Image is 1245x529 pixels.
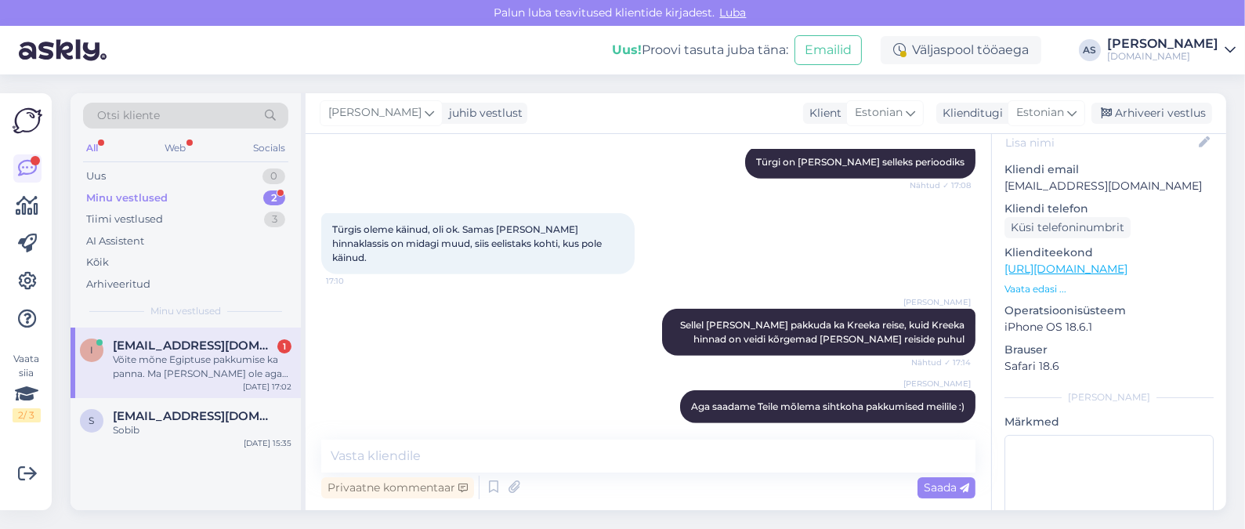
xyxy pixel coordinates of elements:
[244,437,291,449] div: [DATE] 15:35
[83,138,101,158] div: All
[1107,38,1236,63] a: [PERSON_NAME][DOMAIN_NAME]
[903,378,971,390] span: [PERSON_NAME]
[1004,319,1214,335] p: iPhone OS 18.6.1
[86,277,150,292] div: Arhiveeritud
[321,477,474,498] div: Privaatne kommentaar
[250,138,288,158] div: Socials
[262,168,285,184] div: 0
[13,352,41,422] div: Vaata siia
[691,400,965,412] span: Aga saadame Teile mõlema sihtkoha pakkumised meilile :)
[86,168,106,184] div: Uus
[1107,50,1218,63] div: [DOMAIN_NAME]
[1005,134,1196,151] input: Lisa nimi
[910,179,971,191] span: Nähtud ✓ 17:08
[86,212,163,227] div: Tiimi vestlused
[86,234,144,249] div: AI Assistent
[794,35,862,65] button: Emailid
[1016,104,1064,121] span: Estonian
[903,296,971,308] span: [PERSON_NAME]
[89,415,95,426] span: s
[326,275,385,287] span: 17:10
[90,344,93,356] span: i
[150,304,221,318] span: Minu vestlused
[881,36,1041,64] div: Väljaspool tööaega
[113,353,291,381] div: Võite mõne Egiptuse pakkumise ka panna. Ma [PERSON_NAME] ole aga lõpuks hinna kvaliteedi suhe mak...
[113,339,276,353] span: indrek.majas@gmail.com
[1004,262,1127,276] a: [URL][DOMAIN_NAME]
[443,105,523,121] div: juhib vestlust
[803,105,841,121] div: Klient
[1079,39,1101,61] div: AS
[924,480,969,495] span: Saada
[855,104,903,121] span: Estonian
[756,156,965,168] span: Türgi on [PERSON_NAME] selleks perioodiks
[680,319,967,345] span: Sellel [PERSON_NAME] pakkuda ka Kreeka reise, kuid Kreeka hinnad on veidi kõrgemad [PERSON_NAME] ...
[1004,282,1214,296] p: Vaata edasi ...
[162,138,190,158] div: Web
[263,190,285,206] div: 2
[911,357,971,368] span: Nähtud ✓ 17:14
[1004,245,1214,261] p: Klienditeekond
[1004,161,1214,178] p: Kliendi email
[1004,201,1214,217] p: Kliendi telefon
[264,212,285,227] div: 3
[243,381,291,393] div: [DATE] 17:02
[612,42,642,57] b: Uus!
[332,223,604,263] span: Türgis oleme käinud, oli ok. Samas [PERSON_NAME] hinnaklassis on midagi muud, siis eelistaks koht...
[1004,358,1214,375] p: Safari 18.6
[97,107,160,124] span: Otsi kliente
[1091,103,1212,124] div: Arhiveeri vestlus
[1004,303,1214,319] p: Operatsioonisüsteem
[1004,217,1131,238] div: Küsi telefoninumbrit
[13,106,42,136] img: Askly Logo
[113,423,291,437] div: Sobib
[13,408,41,422] div: 2 / 3
[328,104,422,121] span: [PERSON_NAME]
[911,424,971,436] span: Nähtud ✓ 17:14
[1004,390,1214,404] div: [PERSON_NAME]
[1004,414,1214,430] p: Märkmed
[86,190,168,206] div: Minu vestlused
[277,339,291,353] div: 1
[1004,178,1214,194] p: [EMAIL_ADDRESS][DOMAIN_NAME]
[1107,38,1218,50] div: [PERSON_NAME]
[1004,342,1214,358] p: Brauser
[86,255,109,270] div: Kõik
[715,5,751,20] span: Luba
[936,105,1003,121] div: Klienditugi
[113,409,276,423] span: sirjetm@gmail.com
[612,41,788,60] div: Proovi tasuta juba täna:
